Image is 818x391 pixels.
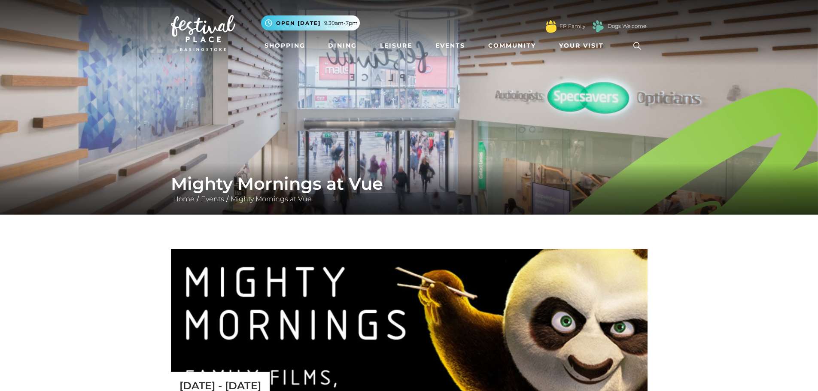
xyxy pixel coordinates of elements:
h1: Mighty Mornings at Vue [171,173,648,194]
img: Festival Place Logo [171,15,235,51]
span: Open [DATE] [276,19,321,27]
a: Home [171,195,197,203]
a: Events [199,195,226,203]
span: Your Visit [559,41,604,50]
a: Leisure [377,38,416,54]
a: Dining [325,38,360,54]
a: Dogs Welcome! [608,22,648,30]
a: Community [485,38,539,54]
a: Shopping [261,38,309,54]
button: Open [DATE] 9.30am-7pm [261,15,360,30]
a: Events [432,38,468,54]
a: FP Family [560,22,585,30]
a: Mighty Mornings at Vue [228,195,314,203]
a: Your Visit [556,38,611,54]
div: / / [164,173,654,204]
span: 9.30am-7pm [324,19,358,27]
